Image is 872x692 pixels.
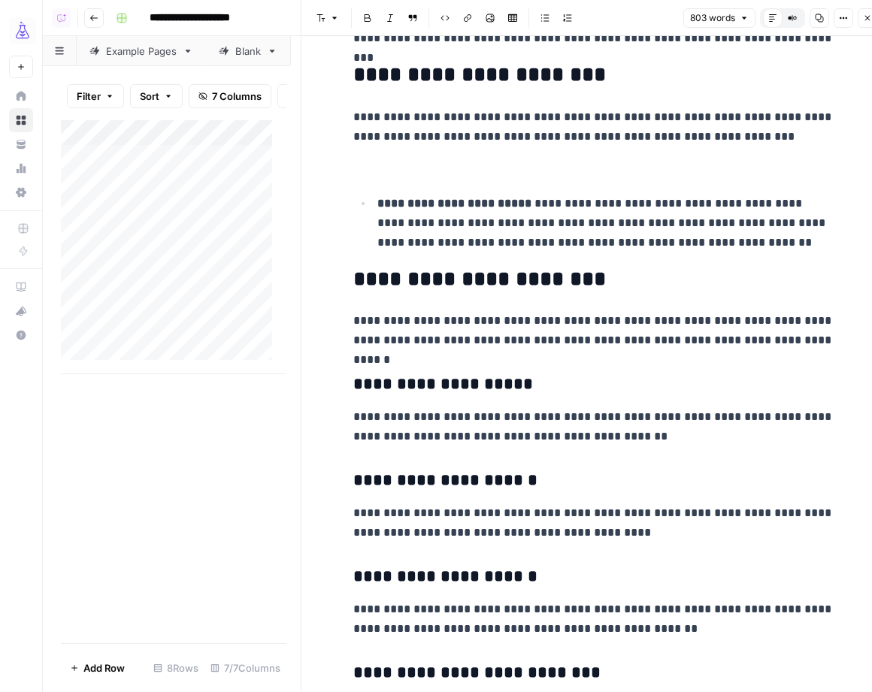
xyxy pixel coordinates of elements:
[9,17,36,44] img: AirOps Growth Logo
[67,84,124,108] button: Filter
[9,12,33,50] button: Workspace: AirOps Growth
[290,36,425,66] a: Definition Pages
[9,180,33,204] a: Settings
[9,275,33,299] a: AirOps Academy
[77,36,206,66] a: Example Pages
[140,89,159,104] span: Sort
[204,656,286,680] div: 7/7 Columns
[61,656,134,680] button: Add Row
[9,299,33,323] button: What's new?
[683,8,755,28] button: 803 words
[690,11,735,25] span: 803 words
[9,132,33,156] a: Your Data
[106,44,177,59] div: Example Pages
[9,84,33,108] a: Home
[130,84,183,108] button: Sort
[9,108,33,132] a: Browse
[9,323,33,347] button: Help + Support
[212,89,262,104] span: 7 Columns
[206,36,290,66] a: Blank
[10,300,32,322] div: What's new?
[9,156,33,180] a: Usage
[77,89,101,104] span: Filter
[147,656,204,680] div: 8 Rows
[235,44,261,59] div: Blank
[83,660,125,675] span: Add Row
[189,84,271,108] button: 7 Columns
